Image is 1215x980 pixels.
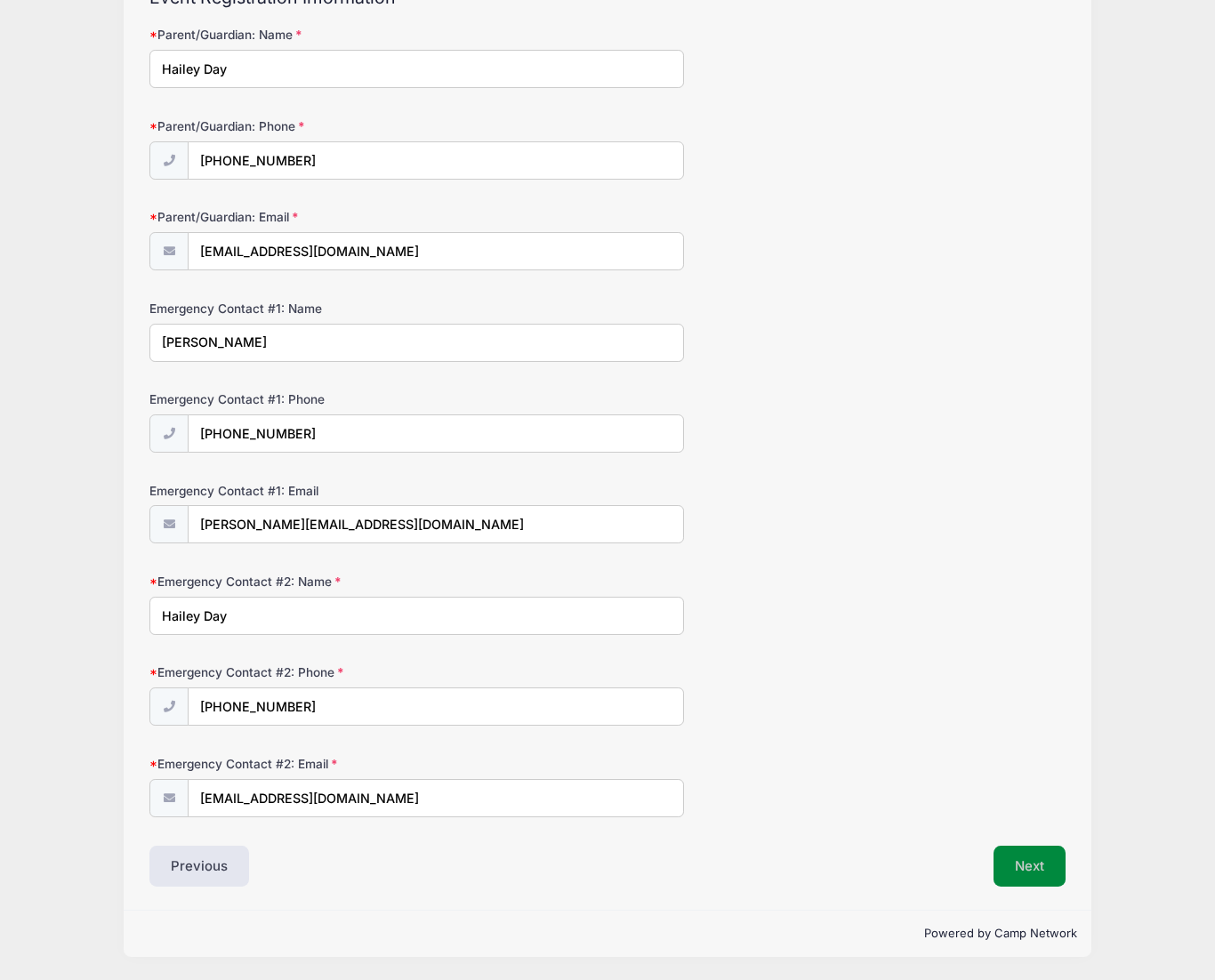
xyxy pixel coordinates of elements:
input: email@email.com [188,779,683,817]
label: Emergency Contact #1: Name [149,300,455,317]
button: Previous [149,846,249,887]
button: Next [994,846,1066,887]
label: Parent/Guardian: Name [149,26,455,44]
input: email@email.com [188,232,683,270]
input: (xxx) xxx-xxxx [188,687,683,726]
input: email@email.com [188,505,683,543]
input: (xxx) xxx-xxxx [188,141,683,180]
label: Parent/Guardian: Phone [149,117,455,135]
label: Emergency Contact #2: Phone [149,663,455,681]
label: Emergency Contact #1: Phone [149,390,455,408]
p: Powered by Camp Network [138,925,1077,943]
label: Emergency Contact #2: Email [149,755,455,773]
label: Emergency Contact #2: Name [149,573,455,590]
label: Parent/Guardian: Email [149,208,455,226]
input: (xxx) xxx-xxxx [188,414,683,453]
label: Emergency Contact #1: Email [149,482,455,500]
